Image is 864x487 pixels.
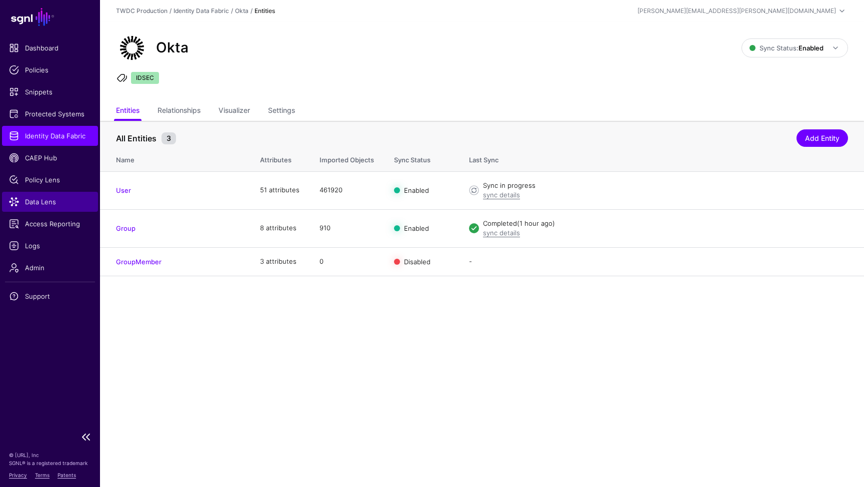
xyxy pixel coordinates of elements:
span: Logs [9,241,91,251]
div: / [248,6,254,15]
td: 461920 [309,171,384,209]
a: Privacy [9,472,27,478]
span: Disabled [404,257,430,265]
a: SGNL [6,6,94,28]
a: Group [116,224,135,232]
td: 910 [309,209,384,247]
strong: Enabled [798,44,823,52]
div: [PERSON_NAME][EMAIL_ADDRESS][PERSON_NAME][DOMAIN_NAME] [637,6,836,15]
h2: Okta [156,39,188,56]
span: CAEP Hub [9,153,91,163]
a: Add Entity [796,129,848,147]
a: GroupMember [116,258,161,266]
a: Snippets [2,82,98,102]
span: Access Reporting [9,219,91,229]
a: Admin [2,258,98,278]
td: 0 [309,247,384,276]
a: User [116,186,131,194]
app-datasources-item-entities-syncstatus: - [469,257,472,265]
th: Last Sync [459,145,864,171]
a: Protected Systems [2,104,98,124]
span: Dashboard [9,43,91,53]
th: Sync Status [384,145,459,171]
div: Completed (1 hour ago) [483,219,848,229]
small: 3 [161,132,176,144]
span: All Entities [113,132,159,144]
p: © [URL], Inc [9,451,91,459]
a: TWDC Production [116,7,167,14]
p: SGNL® is a registered trademark [9,459,91,467]
div: / [229,6,235,15]
a: Policies [2,60,98,80]
a: Identity Data Fabric [2,126,98,146]
span: Admin [9,263,91,273]
a: sync details [483,191,520,199]
a: Settings [268,102,295,121]
span: Snippets [9,87,91,97]
a: Logs [2,236,98,256]
span: Identity Data Fabric [9,131,91,141]
a: Patents [57,472,76,478]
a: Visualizer [218,102,250,121]
strong: Entities [254,7,275,14]
a: Okta [235,7,248,14]
div: / [167,6,173,15]
td: 8 attributes [250,209,309,247]
a: Terms [35,472,49,478]
span: Sync Status: [749,44,823,52]
a: Policy Lens [2,170,98,190]
a: Access Reporting [2,214,98,234]
span: Enabled [404,224,429,232]
img: svg+xml;base64,PHN2ZyB3aWR0aD0iNjQiIGhlaWdodD0iNjQiIHZpZXdCb3g9IjAgMCA2NCA2NCIgZmlsbD0ibm9uZSIgeG... [116,32,148,64]
td: 51 attributes [250,171,309,209]
a: Identity Data Fabric [173,7,229,14]
span: Policy Lens [9,175,91,185]
th: Imported Objects [309,145,384,171]
span: Policies [9,65,91,75]
a: sync details [483,229,520,237]
a: Entities [116,102,139,121]
a: CAEP Hub [2,148,98,168]
span: IDSEC [131,72,159,84]
a: Data Lens [2,192,98,212]
a: Relationships [157,102,200,121]
td: 3 attributes [250,247,309,276]
th: Name [100,145,250,171]
a: Dashboard [2,38,98,58]
div: Sync in progress [483,181,848,191]
span: Enabled [404,186,429,194]
span: Protected Systems [9,109,91,119]
th: Attributes [250,145,309,171]
span: Data Lens [9,197,91,207]
span: Support [9,291,91,301]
